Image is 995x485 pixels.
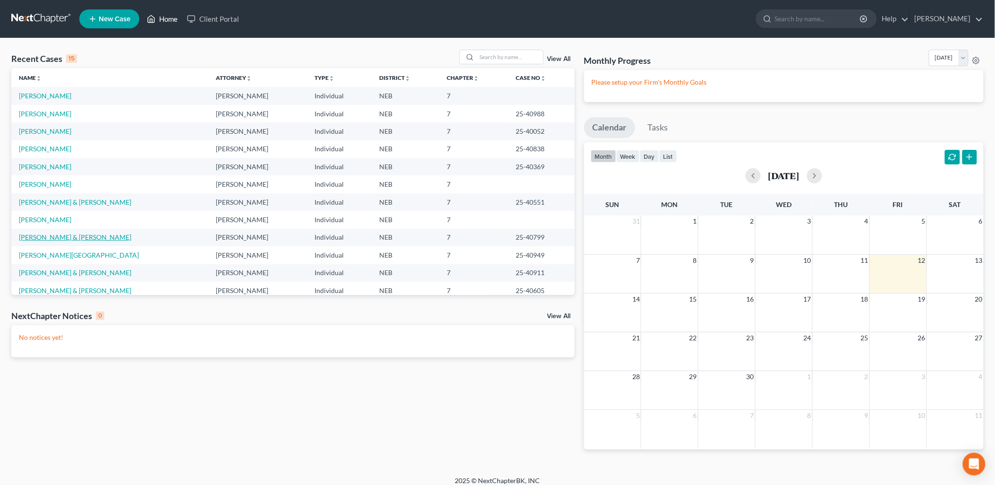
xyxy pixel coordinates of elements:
[803,255,812,266] span: 10
[775,10,861,27] input: Search by name...
[974,294,984,305] span: 20
[440,87,509,104] td: 7
[209,105,307,122] td: [PERSON_NAME]
[631,216,641,227] span: 31
[606,200,620,208] span: Sun
[917,294,927,305] span: 19
[209,193,307,211] td: [PERSON_NAME]
[440,140,509,158] td: 7
[803,332,812,344] span: 24
[639,117,677,138] a: Tasks
[509,122,575,140] td: 25-40052
[746,332,755,344] span: 23
[917,332,927,344] span: 26
[692,255,698,266] span: 8
[509,140,575,158] td: 25-40838
[19,74,42,81] a: Nameunfold_more
[440,264,509,282] td: 7
[372,140,440,158] td: NEB
[974,255,984,266] span: 13
[509,282,575,299] td: 25-40605
[209,122,307,140] td: [PERSON_NAME]
[541,76,546,81] i: unfold_more
[372,264,440,282] td: NEB
[372,175,440,193] td: NEB
[307,87,372,104] td: Individual
[209,158,307,175] td: [PERSON_NAME]
[440,246,509,264] td: 7
[19,145,71,153] a: [PERSON_NAME]
[19,233,131,241] a: [PERSON_NAME] & [PERSON_NAME]
[307,175,372,193] td: Individual
[477,50,543,64] input: Search by name...
[635,410,641,421] span: 5
[917,410,927,421] span: 10
[19,216,71,224] a: [PERSON_NAME]
[689,332,698,344] span: 22
[864,371,869,382] span: 2
[209,140,307,158] td: [PERSON_NAME]
[509,246,575,264] td: 25-40949
[66,54,77,63] div: 15
[509,105,575,122] td: 25-40988
[917,255,927,266] span: 12
[640,150,659,163] button: day
[440,193,509,211] td: 7
[36,76,42,81] i: unfold_more
[807,410,812,421] span: 8
[405,76,411,81] i: unfold_more
[921,371,927,382] span: 3
[372,158,440,175] td: NEB
[307,105,372,122] td: Individual
[440,229,509,246] td: 7
[19,268,131,277] a: [PERSON_NAME] & [PERSON_NAME]
[307,264,372,282] td: Individual
[307,229,372,246] td: Individual
[11,310,104,321] div: NextChapter Notices
[307,282,372,299] td: Individual
[749,216,755,227] span: 2
[749,410,755,421] span: 7
[978,216,984,227] span: 6
[692,410,698,421] span: 6
[307,246,372,264] td: Individual
[307,122,372,140] td: Individual
[659,150,677,163] button: list
[547,56,571,62] a: View All
[209,264,307,282] td: [PERSON_NAME]
[19,180,71,188] a: [PERSON_NAME]
[440,175,509,193] td: 7
[372,122,440,140] td: NEB
[963,453,986,476] div: Open Intercom Messenger
[584,117,635,138] a: Calendar
[807,216,812,227] span: 3
[692,216,698,227] span: 1
[209,246,307,264] td: [PERSON_NAME]
[307,193,372,211] td: Individual
[509,229,575,246] td: 25-40799
[893,200,903,208] span: Fri
[516,74,546,81] a: Case Nounfold_more
[307,211,372,228] td: Individual
[19,163,71,171] a: [PERSON_NAME]
[509,193,575,211] td: 25-40551
[372,105,440,122] td: NEB
[864,216,869,227] span: 4
[860,255,869,266] span: 11
[631,332,641,344] span: 21
[921,216,927,227] span: 5
[19,92,71,100] a: [PERSON_NAME]
[509,264,575,282] td: 25-40911
[584,55,651,66] h3: Monthly Progress
[591,150,616,163] button: month
[689,371,698,382] span: 29
[372,193,440,211] td: NEB
[631,371,641,382] span: 28
[768,171,799,181] h2: [DATE]
[474,76,479,81] i: unfold_more
[99,16,130,23] span: New Case
[447,74,479,81] a: Chapterunfold_more
[247,76,252,81] i: unfold_more
[974,332,984,344] span: 27
[209,175,307,193] td: [PERSON_NAME]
